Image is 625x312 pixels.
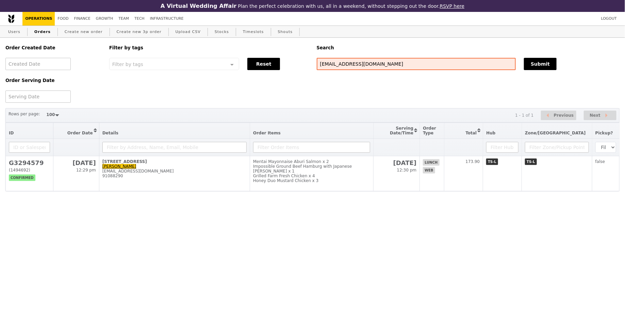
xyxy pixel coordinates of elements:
[541,111,576,120] button: Previous
[253,131,281,135] span: Order Items
[590,111,601,119] span: Next
[275,26,296,38] a: Shouts
[377,159,416,166] h2: [DATE]
[116,12,132,26] a: Team
[109,45,309,50] h5: Filter by tags
[9,131,14,135] span: ID
[423,126,436,135] span: Order Type
[423,159,439,166] span: lunch
[595,131,613,135] span: Pickup?
[253,164,370,174] div: Impossible Ground Beef Hamburg with Japanese [PERSON_NAME] x 1
[317,45,620,50] h5: Search
[524,58,557,70] button: Submit
[247,58,280,70] button: Reset
[9,111,40,117] label: Rows per page:
[253,174,370,178] div: Grilled Farm Fresh Chicken x 4
[253,159,370,164] div: Mentai Mayonnaise Aburi Salmon x 2
[486,142,519,153] input: Filter Hub
[554,111,574,119] span: Previous
[147,12,186,26] a: Infrastructure
[71,12,93,26] a: Finance
[397,168,417,173] span: 12:30 pm
[114,26,164,38] a: Create new 3p order
[525,159,537,165] span: TS-L
[598,12,620,26] a: Logout
[465,159,480,164] span: 173.90
[76,168,96,173] span: 12:29 pm
[423,167,435,174] span: web
[56,159,96,166] h2: [DATE]
[525,142,589,153] input: Filter Zone/Pickup Point
[117,3,509,9] div: Plan the perfect celebration with us, all in a weekend, without stepping out the door.
[595,159,605,164] span: false
[486,131,495,135] span: Hub
[317,58,516,70] input: Search any field
[5,91,71,103] input: Serving Date
[22,12,55,26] a: Operations
[102,142,247,153] input: Filter by Address, Name, Email, Mobile
[102,174,247,178] div: 91088290
[173,26,203,38] a: Upload CSV
[55,12,71,26] a: Food
[93,12,116,26] a: Growth
[5,78,101,83] h5: Order Serving Date
[32,26,53,38] a: Orders
[62,26,105,38] a: Create new order
[8,14,14,23] img: Grain logo
[584,111,616,120] button: Next
[112,61,143,67] span: Filter by tags
[253,142,370,153] input: Filter Order Items
[9,142,50,153] input: ID or Salesperson name
[9,175,35,181] span: confirmed
[525,131,586,135] span: Zone/[GEOGRAPHIC_DATA]
[102,164,136,169] a: [PERSON_NAME]
[5,45,101,50] h5: Order Created Date
[132,12,147,26] a: Tech
[240,26,266,38] a: Timeslots
[102,169,247,174] div: [EMAIL_ADDRESS][DOMAIN_NAME]
[212,26,232,38] a: Stocks
[440,3,465,9] a: RSVP here
[161,3,236,9] h3: A Virtual Wedding Affair
[9,159,50,166] h2: G3294579
[486,159,498,165] span: TS-L
[102,131,118,135] span: Details
[5,58,71,70] input: Created Date
[5,26,23,38] a: Users
[9,168,50,173] div: (1494692)
[253,178,370,183] div: Honey Duo Mustard Chicken x 3
[102,159,247,164] div: [STREET_ADDRESS]
[515,113,533,118] div: 1 - 1 of 1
